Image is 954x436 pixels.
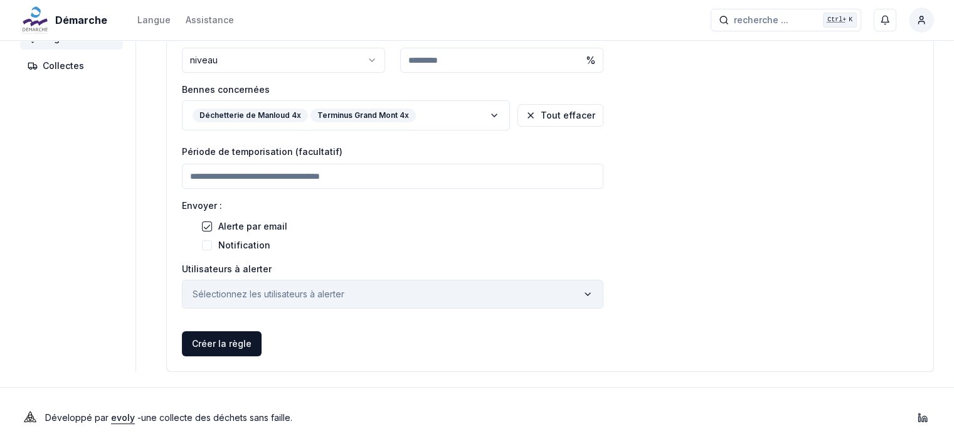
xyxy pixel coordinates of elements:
a: Assistance [186,13,234,28]
label: Utilisateurs à alerter [182,265,603,274]
div: Déchetterie de Manloud 4x [193,109,308,122]
label: Alerte par email [218,222,287,236]
label: Notification [218,241,270,255]
label: Envoyer : [182,201,603,210]
div: Langue [137,14,171,26]
span: Collectes [43,60,84,72]
label: Période de temporisation (facultatif) [182,146,342,157]
div: % [578,48,603,73]
a: evoly [111,412,135,423]
a: Démarche [20,13,112,28]
img: Démarche Logo [20,5,50,35]
span: recherche ... [734,14,788,26]
button: Créer la règle [182,331,262,356]
div: Terminus Grand Mont 4x [310,109,416,122]
button: Tout effacer [517,104,603,127]
img: Evoly Logo [20,408,40,428]
button: label [182,100,510,130]
button: recherche ...Ctrl+K [711,9,861,31]
p: Sélectionnez les utilisateurs à alerter [193,288,344,300]
span: Démarche [55,13,107,28]
label: Bennes concernées [182,85,603,94]
button: Langue [137,13,171,28]
button: label [182,280,603,309]
a: Collectes [20,55,128,77]
p: Développé par - une collecte des déchets sans faille . [45,409,292,427]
